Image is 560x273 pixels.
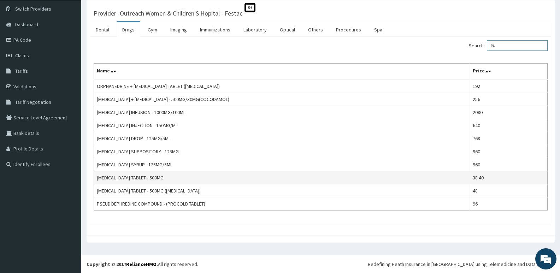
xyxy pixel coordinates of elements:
[117,22,140,37] a: Drugs
[15,99,51,105] span: Tariff Negotiation
[470,64,548,80] th: Price
[470,158,548,171] td: 960
[41,89,98,160] span: We're online!
[238,22,272,37] a: Laboratory
[94,93,470,106] td: [MEDICAL_DATA] + [MEDICAL_DATA] - 500MG/30MG(COCODAMOL)
[87,261,158,267] strong: Copyright © 2017 .
[94,132,470,145] td: [MEDICAL_DATA] DROP - 125MG/5ML
[470,184,548,197] td: 48
[90,22,115,37] a: Dental
[94,79,470,93] td: ORPHANEDRINE + [MEDICAL_DATA] TABLET ([MEDICAL_DATA])
[4,193,135,218] textarea: Type your message and hit 'Enter'
[470,171,548,184] td: 38.40
[274,22,301,37] a: Optical
[330,22,367,37] a: Procedures
[15,68,28,74] span: Tariffs
[15,6,51,12] span: Switch Providers
[94,64,470,80] th: Name
[94,145,470,158] td: [MEDICAL_DATA] SUPPOSITORY - 125MG
[94,106,470,119] td: [MEDICAL_DATA] INFUSION - 1000MG/100ML
[116,4,133,20] div: Minimize live chat window
[94,184,470,197] td: [MEDICAL_DATA] TABLET - 500MG ([MEDICAL_DATA])
[142,22,163,37] a: Gym
[470,79,548,93] td: 192
[470,93,548,106] td: 256
[487,40,548,51] input: Search:
[94,119,470,132] td: [MEDICAL_DATA] INJECTION - 150MG/ML
[94,171,470,184] td: [MEDICAL_DATA] TABLET - 500MG
[94,10,242,17] h3: Provider - Outreach Women & Children'S Hopital - Festac
[15,52,29,59] span: Claims
[126,261,157,267] a: RelianceHMO
[37,40,119,49] div: Chat with us now
[165,22,193,37] a: Imaging
[369,22,388,37] a: Spa
[94,158,470,171] td: [MEDICAL_DATA] SYRUP - 125MG/5ML
[244,3,255,12] span: St
[81,255,560,273] footer: All rights reserved.
[15,21,38,28] span: Dashboard
[13,35,29,53] img: d_794563401_company_1708531726252_794563401
[470,132,548,145] td: 768
[302,22,329,37] a: Others
[368,261,555,268] div: Redefining Heath Insurance in [GEOGRAPHIC_DATA] using Telemedicine and Data Science!
[470,197,548,210] td: 96
[94,197,470,210] td: PSEUDOEPHREDINE COMPOUND - (PROCOLD TABLET)
[469,40,548,51] label: Search:
[470,106,548,119] td: 2080
[470,119,548,132] td: 640
[470,145,548,158] td: 960
[194,22,236,37] a: Immunizations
